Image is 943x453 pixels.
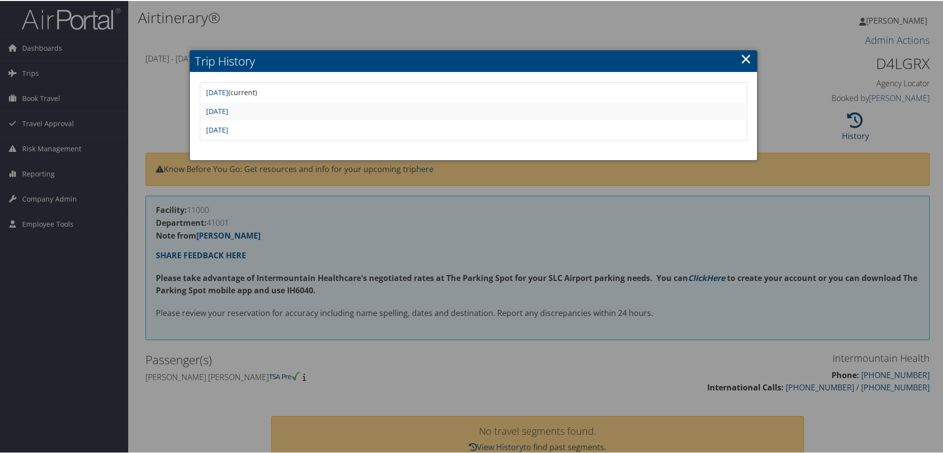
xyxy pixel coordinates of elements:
[740,48,752,68] a: ×
[206,124,228,134] a: [DATE]
[201,83,746,101] td: (current)
[190,49,757,71] h2: Trip History
[206,87,228,96] a: [DATE]
[206,105,228,115] a: [DATE]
